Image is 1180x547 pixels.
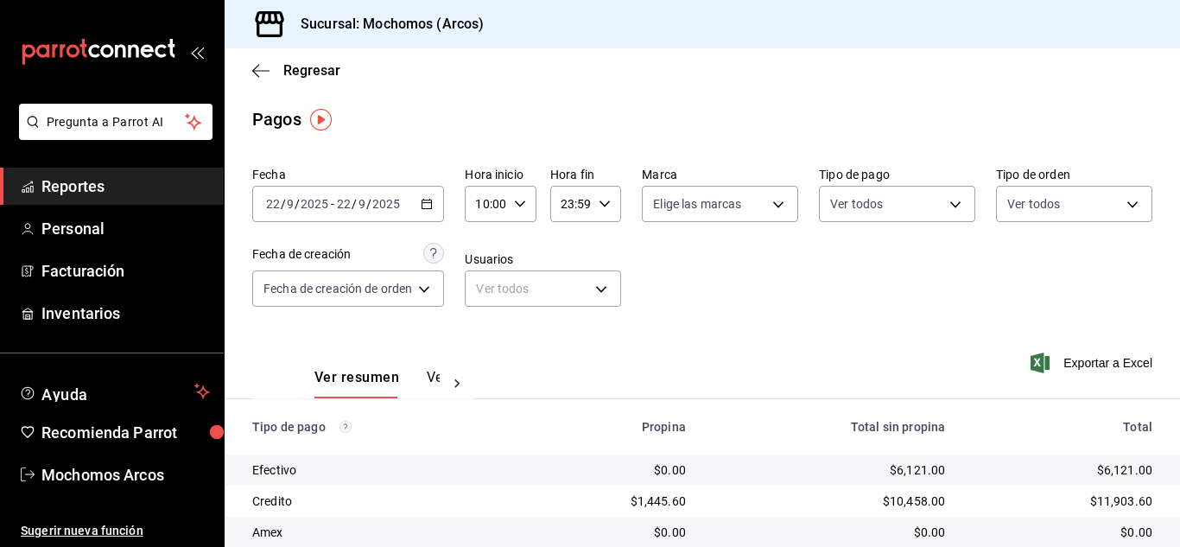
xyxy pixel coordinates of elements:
[41,175,210,198] span: Reportes
[19,104,213,140] button: Pregunta a Parrot AI
[47,113,186,131] span: Pregunta a Parrot AI
[366,197,371,211] span: /
[295,197,300,211] span: /
[310,109,332,130] img: Tooltip marker
[714,420,945,434] div: Total sin propina
[973,493,1152,510] div: $11,903.60
[973,461,1152,479] div: $6,121.00
[536,493,685,510] div: $1,445.60
[300,197,329,211] input: ----
[973,420,1152,434] div: Total
[314,369,440,398] div: navigation tabs
[263,280,412,297] span: Fecha de creación de orden
[336,197,352,211] input: --
[371,197,401,211] input: ----
[358,197,366,211] input: --
[714,524,945,541] div: $0.00
[819,169,975,181] label: Tipo de pago
[642,169,798,181] label: Marca
[265,197,281,211] input: --
[1034,353,1152,373] button: Exportar a Excel
[465,169,536,181] label: Hora inicio
[252,461,509,479] div: Efectivo
[1007,195,1060,213] span: Ver todos
[973,524,1152,541] div: $0.00
[12,125,213,143] a: Pregunta a Parrot AI
[536,524,685,541] div: $0.00
[21,522,210,540] span: Sugerir nueva función
[41,381,187,402] span: Ayuda
[830,195,883,213] span: Ver todos
[286,197,295,211] input: --
[252,524,509,541] div: Amex
[252,169,444,181] label: Fecha
[281,197,286,211] span: /
[283,62,340,79] span: Regresar
[314,369,399,398] button: Ver resumen
[190,45,204,59] button: open_drawer_menu
[331,197,334,211] span: -
[653,195,741,213] span: Elige las marcas
[41,421,210,444] span: Recomienda Parrot
[550,169,621,181] label: Hora fin
[536,420,685,434] div: Propina
[41,217,210,240] span: Personal
[252,245,351,264] div: Fecha de creación
[996,169,1152,181] label: Tipo de orden
[465,253,621,265] label: Usuarios
[252,420,509,434] div: Tipo de pago
[339,421,352,433] svg: Los pagos realizados con Pay y otras terminales son montos brutos.
[352,197,357,211] span: /
[427,369,492,398] button: Ver pagos
[536,461,685,479] div: $0.00
[252,493,509,510] div: Credito
[465,270,621,307] div: Ver todos
[714,461,945,479] div: $6,121.00
[287,14,484,35] h3: Sucursal: Mochomos (Arcos)
[41,302,210,325] span: Inventarios
[252,62,340,79] button: Regresar
[41,463,210,487] span: Mochomos Arcos
[41,259,210,283] span: Facturación
[714,493,945,510] div: $10,458.00
[252,106,301,132] div: Pagos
